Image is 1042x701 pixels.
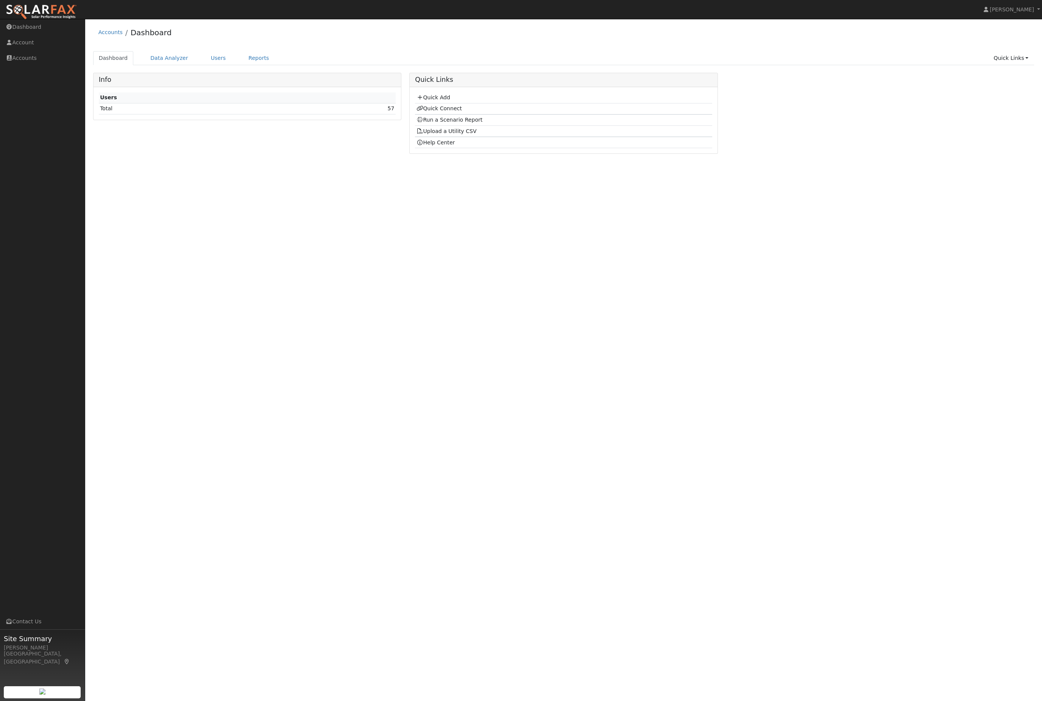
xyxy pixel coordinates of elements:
[205,51,232,65] a: Users
[64,659,70,665] a: Map
[98,29,123,35] a: Accounts
[145,51,194,65] a: Data Analyzer
[4,644,81,652] div: [PERSON_NAME]
[4,634,81,644] span: Site Summary
[131,28,172,37] a: Dashboard
[243,51,275,65] a: Reports
[990,6,1034,13] span: [PERSON_NAME]
[6,4,77,20] img: SolarFax
[93,51,134,65] a: Dashboard
[988,51,1034,65] a: Quick Links
[39,688,45,695] img: retrieve
[4,650,81,666] div: [GEOGRAPHIC_DATA], [GEOGRAPHIC_DATA]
